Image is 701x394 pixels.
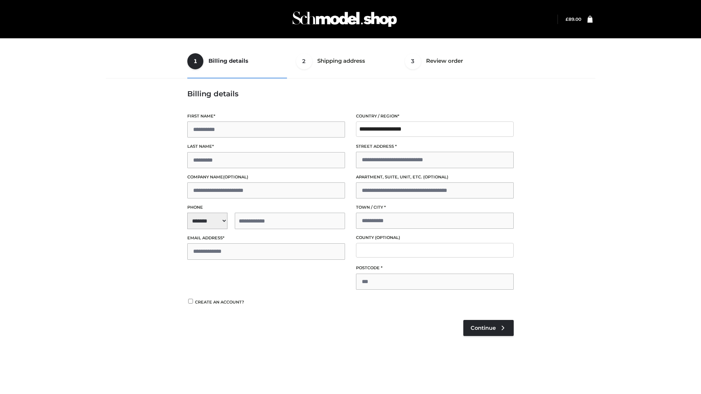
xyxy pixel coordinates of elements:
[223,174,248,179] span: (optional)
[356,204,514,211] label: Town / City
[187,143,345,150] label: Last name
[356,174,514,181] label: Apartment, suite, unit, etc.
[290,5,399,34] img: Schmodel Admin 964
[356,113,514,120] label: Country / Region
[187,204,345,211] label: Phone
[375,235,400,240] span: (optional)
[187,113,345,120] label: First name
[356,143,514,150] label: Street address
[195,300,244,305] span: Create an account?
[187,174,345,181] label: Company name
[356,264,514,271] label: Postcode
[187,235,345,242] label: Email address
[566,16,581,22] bdi: 89.00
[463,320,514,336] a: Continue
[423,174,448,179] span: (optional)
[187,89,514,98] h3: Billing details
[187,299,194,304] input: Create an account?
[566,16,568,22] span: £
[566,16,581,22] a: £89.00
[356,234,514,241] label: County
[471,325,496,331] span: Continue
